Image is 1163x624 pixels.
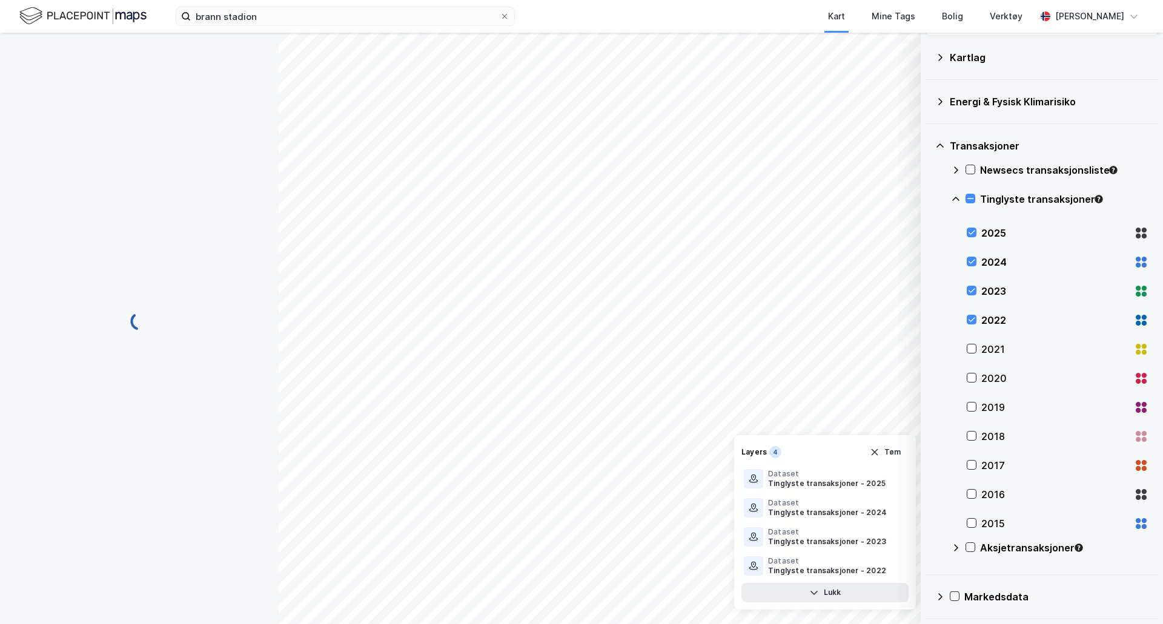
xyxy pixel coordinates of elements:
[130,312,149,331] img: spinner.a6d8c91a73a9ac5275cf975e30b51cfb.svg
[981,487,1129,502] div: 2016
[1093,194,1104,205] div: Tooltip anchor
[872,9,915,24] div: Mine Tags
[981,429,1129,444] div: 2018
[981,458,1129,473] div: 2017
[741,583,909,602] button: Lukk
[981,371,1129,386] div: 2020
[741,447,767,457] div: Layers
[768,537,886,547] div: Tinglyste transaksjoner - 2023
[1102,566,1163,624] iframe: Chat Widget
[769,446,781,458] div: 4
[768,469,886,479] div: Dataset
[981,226,1129,240] div: 2025
[980,163,1148,177] div: Newsecs transaksjonsliste
[768,556,886,566] div: Dataset
[768,527,886,537] div: Dataset
[1055,9,1124,24] div: [PERSON_NAME]
[768,479,886,488] div: Tinglyste transaksjoner - 2025
[981,342,1129,356] div: 2021
[981,516,1129,531] div: 2015
[981,400,1129,415] div: 2019
[950,139,1148,153] div: Transaksjoner
[191,7,500,25] input: Søk på adresse, matrikkel, gårdeiere, leietakere eller personer
[862,442,909,462] button: Tøm
[950,50,1148,65] div: Kartlag
[768,508,887,517] div: Tinglyste transaksjoner - 2024
[1102,566,1163,624] div: Kontrollprogram for chat
[990,9,1022,24] div: Verktøy
[981,313,1129,327] div: 2022
[980,192,1148,206] div: Tinglyste transaksjoner
[950,94,1148,109] div: Energi & Fysisk Klimarisiko
[980,540,1148,555] div: Aksjetransaksjoner
[981,255,1129,269] div: 2024
[964,590,1148,604] div: Markedsdata
[981,284,1129,298] div: 2023
[828,9,845,24] div: Kart
[19,5,147,27] img: logo.f888ab2527a4732fd821a326f86c7f29.svg
[768,498,887,508] div: Dataset
[1073,542,1084,553] div: Tooltip anchor
[1108,165,1119,176] div: Tooltip anchor
[768,566,886,576] div: Tinglyste transaksjoner - 2022
[942,9,963,24] div: Bolig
